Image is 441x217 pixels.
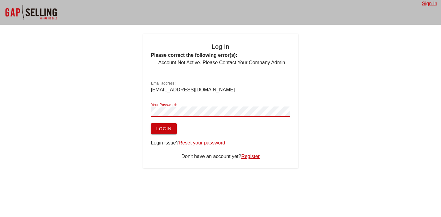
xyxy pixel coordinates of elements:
a: Sign In [422,1,437,6]
a: Register [241,154,260,159]
label: Your Password: [151,103,177,107]
div: Don't have an account yet? [151,153,290,160]
li: Account Not Active. Please Contact Your Company Admin. [158,59,290,66]
div: Login issue? [151,139,290,147]
span: Login [156,126,172,131]
button: Login [151,123,177,134]
b: Please correct the following error(s): [151,52,237,58]
label: Email address: [151,81,175,86]
h4: Log In [151,42,290,52]
a: Reset your password [179,140,225,145]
